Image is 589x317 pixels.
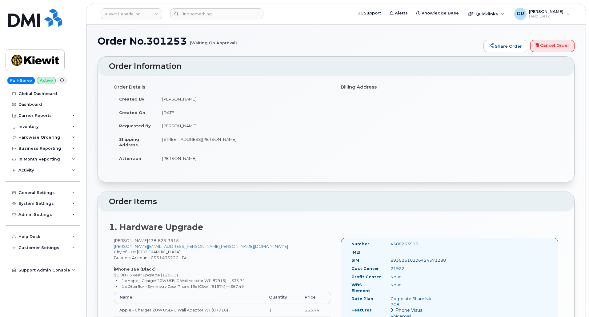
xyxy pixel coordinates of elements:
h4: Order Details [114,85,331,90]
td: Apple - Charger 20W USB-C Wall Adaptor WT (87916) [114,303,263,317]
h4: Billing Address [341,85,559,90]
strong: Attention [119,156,141,161]
label: WBS Element [351,282,381,293]
h2: Order Items [109,197,563,206]
strong: 1. Hardware Upgrade [109,222,203,232]
span: 3515 [166,238,179,243]
th: Quantity [263,292,299,303]
label: Rate Plan [351,296,373,302]
h2: Order Information [109,62,563,71]
td: [PERSON_NAME] [157,152,331,165]
small: 1 x Apple - Charger 20W USB-C Wall Adaptor WT (87916) — $33.74 [122,278,245,283]
strong: Created On [119,110,145,115]
a: Share Order [483,40,527,52]
label: Features [351,307,372,313]
td: 1 [263,303,299,317]
label: SIM [351,257,359,263]
td: $33.74 [299,303,331,317]
span: 438 [148,238,179,243]
td: [PERSON_NAME] [157,92,331,106]
td: [PERSON_NAME] [157,119,331,133]
th: Name [114,292,263,303]
h1: Order No.301253 [98,36,480,46]
strong: Requested By [119,123,151,128]
div: Corporate Share NA 7GB [386,296,440,307]
div: 89302610206424571288 [386,257,440,263]
strong: Shipping Address [119,137,139,148]
label: Number [351,241,369,247]
div: 21922 [386,266,440,271]
a: [PERSON_NAME][EMAIL_ADDRESS][PERSON_NAME][PERSON_NAME][DOMAIN_NAME] [114,244,288,249]
label: Cost Center [351,266,379,271]
label: Profit Center [351,274,381,280]
a: Cancel Order [530,40,575,52]
div: None [386,282,440,288]
div: None [386,274,440,280]
td: [STREET_ADDRESS][PERSON_NAME] [157,133,331,152]
small: (Waiting On Approval) [190,36,237,45]
strong: Created By [119,97,144,101]
label: IMEI [351,249,360,255]
th: Price [299,292,331,303]
div: 4388253515 [386,241,440,247]
span: 825 [156,238,166,243]
small: 1 x OtterBox - Symmetry Case iPhone 16e (Clear) (91674) — $67.49 [122,284,244,289]
strong: iPhone 16e (Black) [114,267,156,271]
td: [DATE] [157,106,331,119]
